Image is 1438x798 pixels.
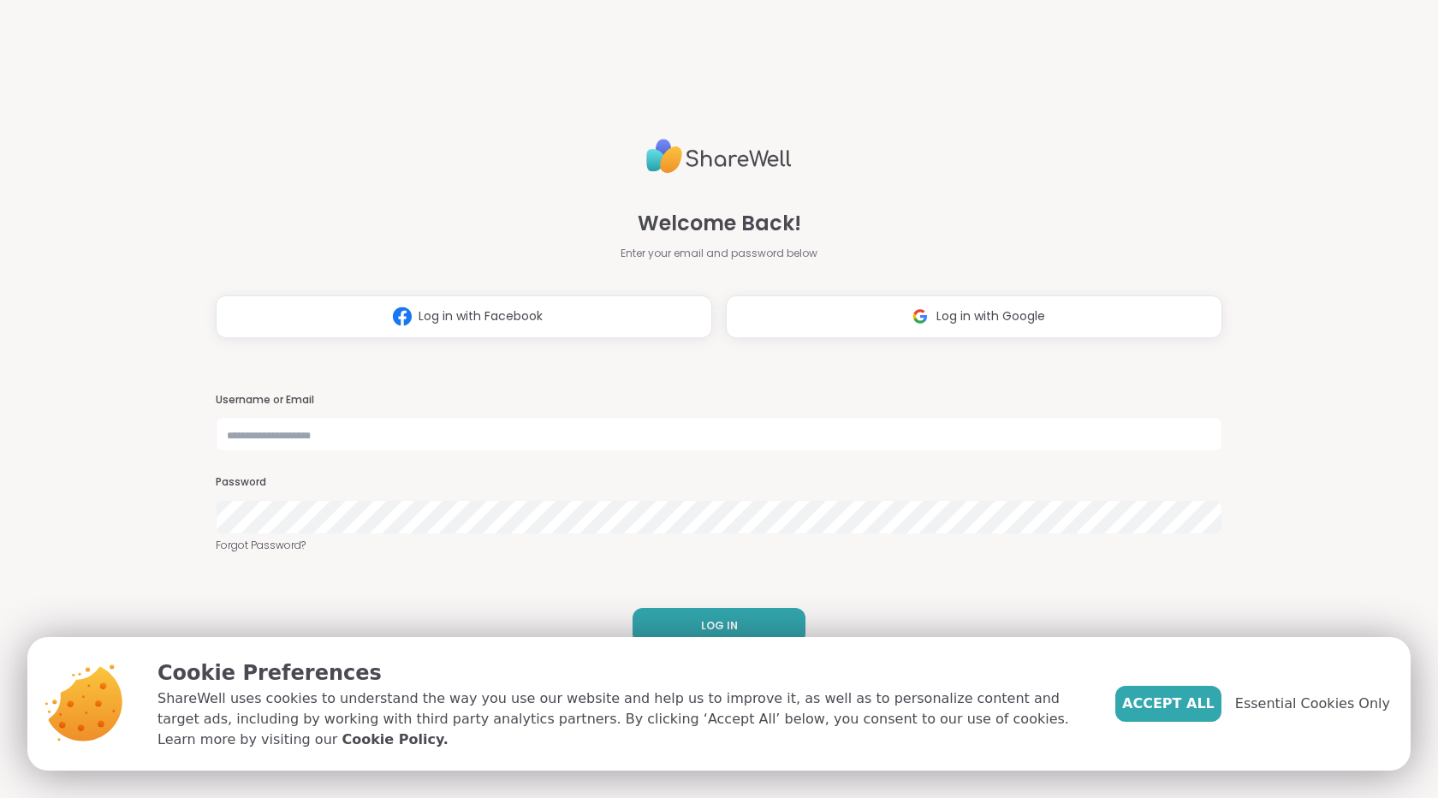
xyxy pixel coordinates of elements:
button: Accept All [1115,686,1221,722]
button: Log in with Facebook [216,295,712,338]
span: Welcome Back! [638,208,801,239]
p: Cookie Preferences [157,658,1088,688]
button: Log in with Google [726,295,1222,338]
p: ShareWell uses cookies to understand the way you use our website and help us to improve it, as we... [157,688,1088,750]
span: Log in with Google [936,307,1045,325]
a: Forgot Password? [216,538,1222,553]
button: LOG IN [633,608,805,644]
a: Cookie Policy. [342,730,448,750]
span: LOG IN [701,618,738,634]
span: Enter your email and password below [621,246,817,261]
h3: Password [216,475,1222,490]
span: Log in with Facebook [419,307,543,325]
img: ShareWell Logo [646,132,792,181]
img: ShareWell Logomark [904,301,936,332]
span: Essential Cookies Only [1235,694,1390,714]
h3: Username or Email [216,393,1222,408]
span: Accept All [1122,694,1215,714]
img: ShareWell Logomark [386,301,419,332]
